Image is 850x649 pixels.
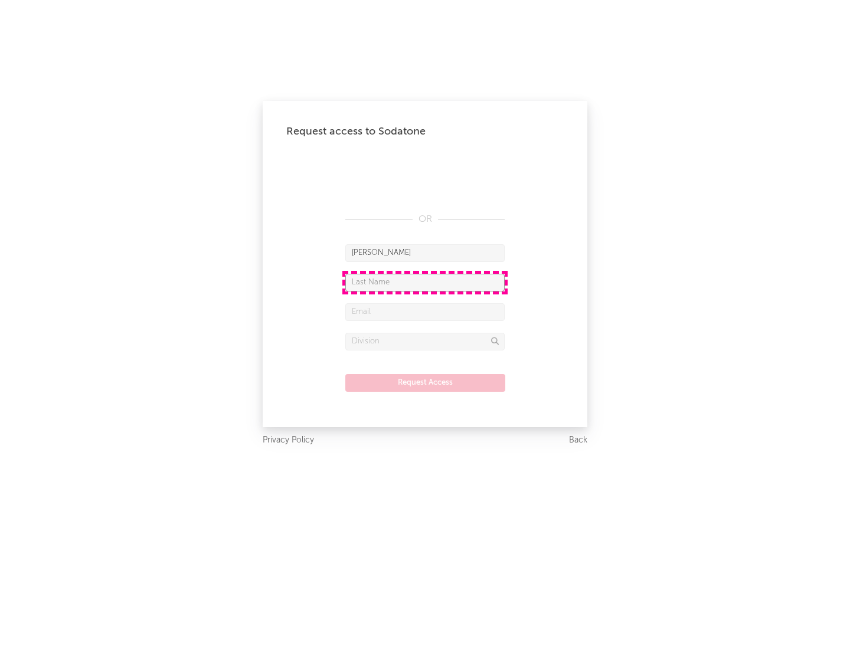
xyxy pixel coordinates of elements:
button: Request Access [345,374,505,392]
input: First Name [345,244,505,262]
input: Last Name [345,274,505,291]
input: Division [345,333,505,350]
div: Request access to Sodatone [286,124,564,139]
input: Email [345,303,505,321]
a: Back [569,433,587,448]
div: OR [345,212,505,227]
a: Privacy Policy [263,433,314,448]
